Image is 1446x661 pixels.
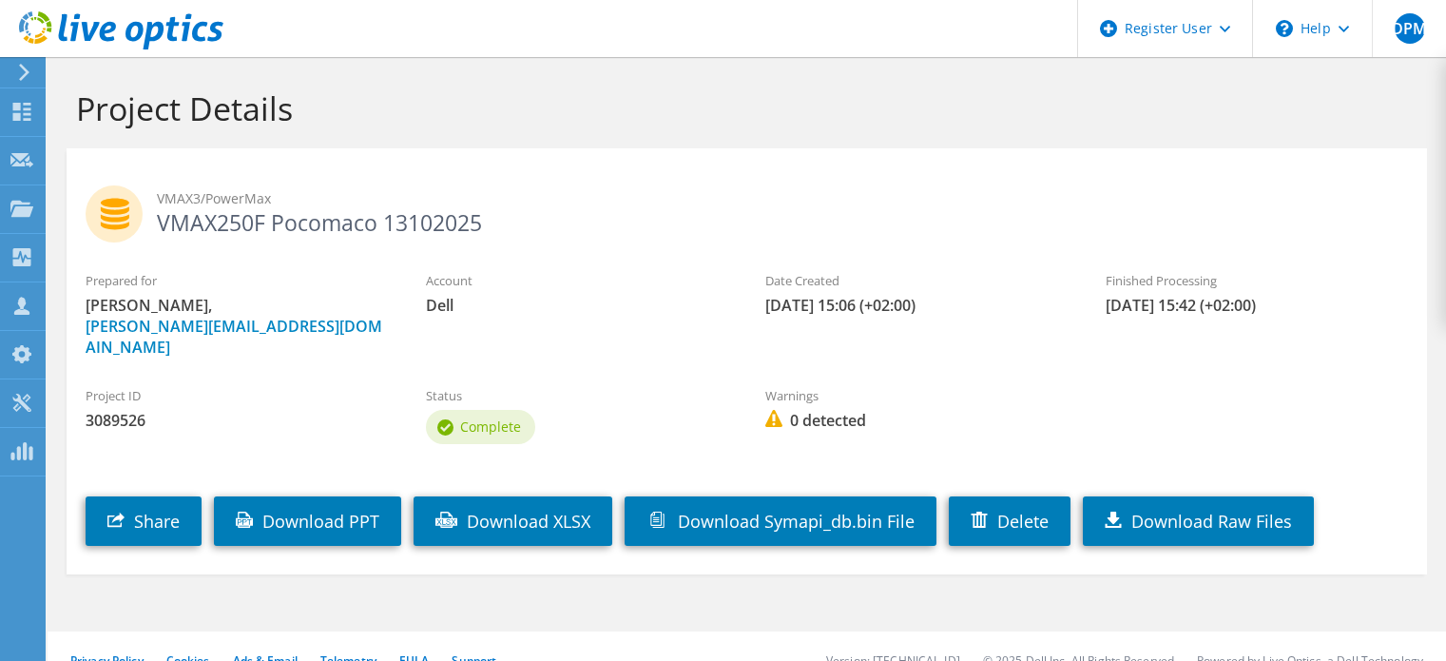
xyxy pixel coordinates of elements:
[414,496,612,546] a: Download XLSX
[86,410,388,431] span: 3089526
[625,496,936,546] a: Download Symapi_db.bin File
[426,271,728,290] label: Account
[765,295,1068,316] span: [DATE] 15:06 (+02:00)
[765,271,1068,290] label: Date Created
[765,386,1068,405] label: Warnings
[1106,271,1408,290] label: Finished Processing
[765,410,1068,431] span: 0 detected
[157,188,1408,209] span: VMAX3/PowerMax
[1276,20,1293,37] svg: \n
[426,386,728,405] label: Status
[86,496,202,546] a: Share
[426,295,728,316] span: Dell
[86,386,388,405] label: Project ID
[1083,496,1314,546] a: Download Raw Files
[949,496,1070,546] a: Delete
[86,271,388,290] label: Prepared for
[86,295,388,358] span: [PERSON_NAME],
[1106,295,1408,316] span: [DATE] 15:42 (+02:00)
[86,316,382,358] a: [PERSON_NAME][EMAIL_ADDRESS][DOMAIN_NAME]
[86,185,1408,233] h2: VMAX250F Pocomaco 13102025
[76,88,1408,128] h1: Project Details
[460,418,521,436] span: Complete
[1395,13,1425,44] span: DPM
[214,496,401,546] a: Download PPT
